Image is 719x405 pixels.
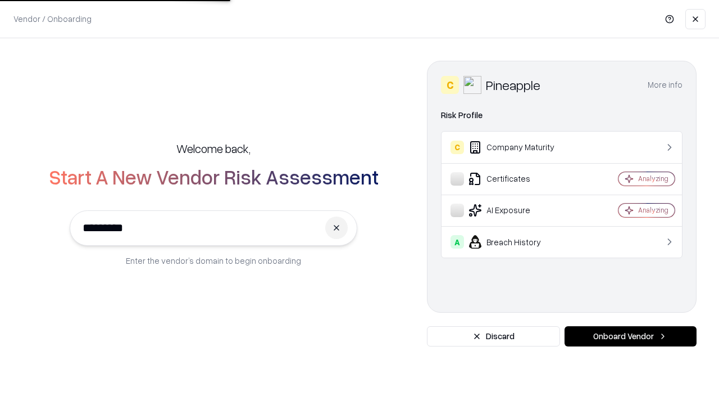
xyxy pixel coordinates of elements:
[463,76,481,94] img: Pineapple
[450,235,585,249] div: Breach History
[427,326,560,346] button: Discard
[450,235,464,249] div: A
[648,75,682,95] button: More info
[450,141,464,154] div: C
[565,326,697,346] button: Onboard Vendor
[126,255,301,267] p: Enter the vendor’s domain to begin onboarding
[450,141,585,154] div: Company Maturity
[441,109,682,122] div: Risk Profile
[638,205,668,215] div: Analyzing
[441,76,459,94] div: C
[486,76,540,94] div: Pineapple
[638,174,668,183] div: Analyzing
[450,172,585,186] div: Certificates
[450,204,585,217] div: AI Exposure
[13,13,92,25] p: Vendor / Onboarding
[176,141,251,156] h5: Welcome back,
[49,165,379,188] h2: Start A New Vendor Risk Assessment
